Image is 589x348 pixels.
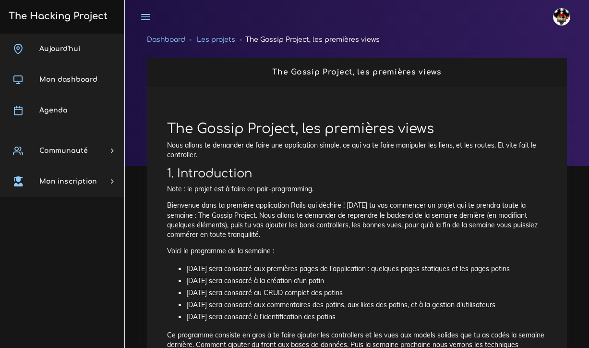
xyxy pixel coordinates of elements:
[39,147,88,154] span: Communauté
[197,36,235,43] a: Les projets
[167,200,547,239] p: Bienvenue dans ta première application Rails qui déchire ! [DATE] tu vas commencer un projet qui ...
[167,121,547,137] h1: The Gossip Project, les premières views
[167,140,547,160] p: Nous allons te demander de faire une application simple, ce qui va te faire manipuler les liens, ...
[186,263,547,275] li: [DATE] sera consacré aux premières pages de l'application : quelques pages statiques et les pages...
[147,36,185,43] a: Dashboard
[167,167,547,181] h2: 1. Introduction
[186,287,547,299] li: [DATE] sera consacré au CRUD complet des potins
[157,68,557,77] h2: The Gossip Project, les premières views
[39,107,67,114] span: Agenda
[235,34,379,46] li: The Gossip Project, les premières views
[167,246,547,256] p: Voici le programme de la semaine :
[167,184,547,194] p: Note : le projet est à faire en pair-programming.
[6,11,108,22] h3: The Hacking Project
[39,76,97,83] span: Mon dashboard
[553,8,570,25] img: avatar
[186,299,547,311] li: [DATE] sera consacré aux commentaires des potins, aux likes des potins, et à la gestion d'utilisa...
[39,178,97,185] span: Mon inscription
[186,275,547,287] li: [DATE] sera consacré à la création d'un potin
[39,45,80,52] span: Aujourd'hui
[186,311,547,323] li: [DATE] sera consacré à l'identification des potins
